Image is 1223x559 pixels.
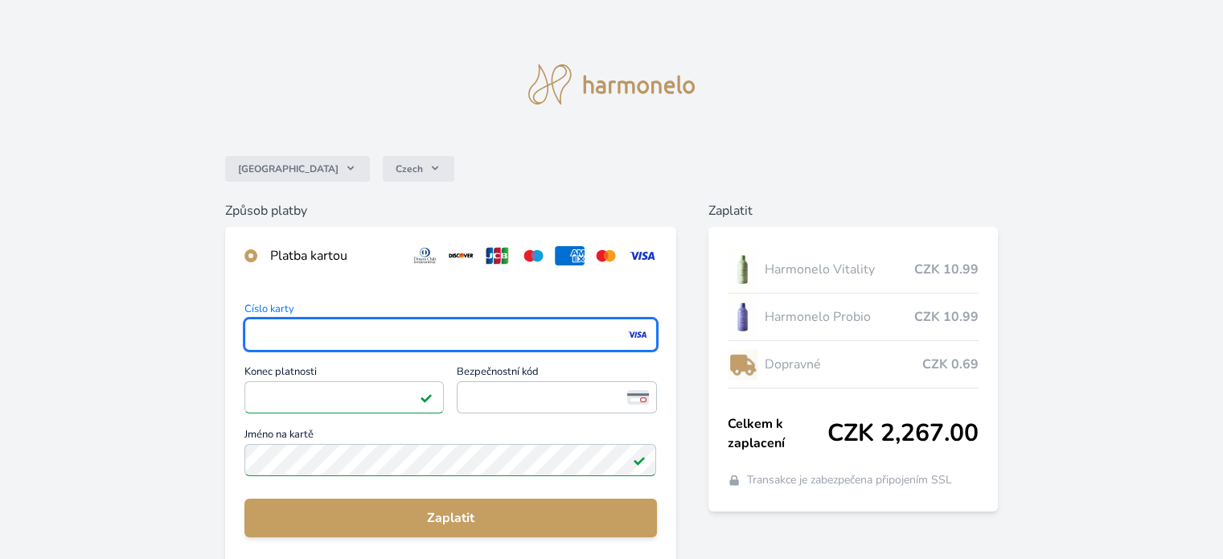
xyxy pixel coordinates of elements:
[225,156,370,182] button: [GEOGRAPHIC_DATA]
[914,307,979,327] span: CZK 10.99
[244,367,444,381] span: Konec platnosti
[922,355,979,374] span: CZK 0.69
[244,499,656,537] button: Zaplatit
[519,246,548,265] img: maestro.svg
[764,260,913,279] span: Harmonelo Vitality
[764,307,913,327] span: Harmonelo Probio
[244,430,656,444] span: Jméno na kartě
[446,246,476,265] img: discover.svg
[457,367,656,381] span: Bezpečnostní kód
[728,249,758,290] img: CLEAN_VITALITY_se_stinem_x-lo.jpg
[728,297,758,337] img: CLEAN_PROBIO_se_stinem_x-lo.jpg
[764,355,921,374] span: Dopravné
[627,246,657,265] img: visa.svg
[270,246,397,265] div: Platba kartou
[914,260,979,279] span: CZK 10.99
[827,419,979,448] span: CZK 2,267.00
[728,344,758,384] img: delivery-lo.png
[528,64,696,105] img: logo.svg
[396,162,423,175] span: Czech
[244,304,656,319] span: Číslo karty
[633,454,646,467] img: Platné pole
[728,414,827,453] span: Celkem k zaplacení
[747,472,952,488] span: Transakce je zabezpečena připojením SSL
[238,162,339,175] span: [GEOGRAPHIC_DATA]
[591,246,621,265] img: mc.svg
[410,246,440,265] img: diners.svg
[244,444,656,476] input: Jméno na kartěPlatné pole
[482,246,512,265] img: jcb.svg
[555,246,585,265] img: amex.svg
[420,391,433,404] img: Platné pole
[383,156,454,182] button: Czech
[252,323,649,346] iframe: Iframe pro číslo karty
[257,508,643,528] span: Zaplatit
[626,327,648,342] img: visa
[225,201,675,220] h6: Způsob platby
[708,201,998,220] h6: Zaplatit
[464,386,649,409] iframe: Iframe pro bezpečnostní kód
[252,386,437,409] iframe: Iframe pro datum vypršení platnosti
